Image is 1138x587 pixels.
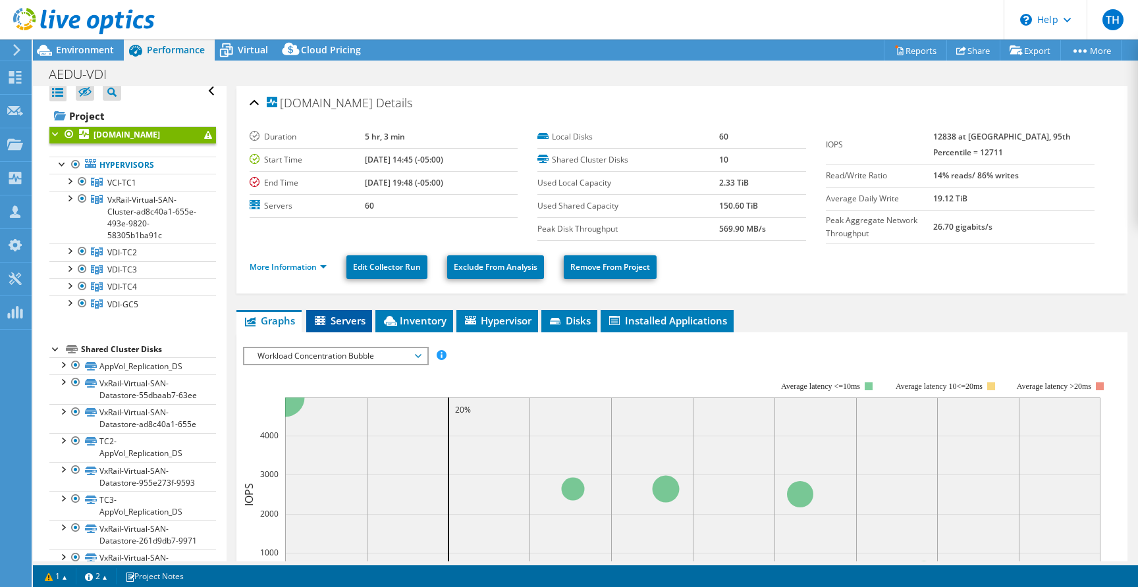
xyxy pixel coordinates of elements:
[884,40,947,61] a: Reports
[260,547,279,558] text: 1000
[56,43,114,56] span: Environment
[94,129,160,140] b: [DOMAIN_NAME]
[1060,40,1122,61] a: More
[1102,9,1124,30] span: TH
[719,200,758,211] b: 150.60 TiB
[1016,382,1091,391] text: Average latency >20ms
[365,200,374,211] b: 60
[107,281,137,292] span: VDI-TC4
[76,568,117,584] a: 2
[719,131,728,142] b: 60
[826,192,933,205] label: Average Daily Write
[463,314,531,327] span: Hypervisor
[607,314,727,327] span: Installed Applications
[260,430,279,441] text: 4000
[250,153,366,166] label: Start Time
[376,95,412,111] span: Details
[49,278,216,295] a: VDI-TC4
[537,199,719,213] label: Used Shared Capacity
[250,261,327,272] a: More Information
[933,221,992,232] b: 26.70 gigabits/s
[260,469,279,480] text: 3000
[365,177,443,188] b: [DATE] 19:48 (-05:00)
[933,170,1019,181] b: 14% reads/ 86% writes
[447,255,544,279] a: Exclude From Analysis
[49,404,216,433] a: VxRail-Virtual-SAN-Datastore-ad8c40a1-655e
[81,342,216,357] div: Shared Cluster Disks
[564,255,657,279] a: Remove From Project
[107,177,136,188] span: VCI-TC1
[826,169,933,182] label: Read/Write Ratio
[537,130,719,143] label: Local Disks
[49,520,216,549] a: VxRail-Virtual-SAN-Datastore-261d9db7-9971
[49,374,216,403] a: VxRail-Virtual-SAN-Datastore-55dbaab7-63ee
[548,314,591,327] span: Disks
[933,131,1071,158] b: 12838 at [GEOGRAPHIC_DATA], 95th Percentile = 12711
[260,508,279,519] text: 2000
[107,194,196,241] span: VxRail-Virtual-SAN-Cluster-ad8c40a1-655e-493e-9820-58305b1ba91c
[719,177,749,188] b: 2.33 TiB
[107,247,137,258] span: VDI-TC2
[1000,40,1061,61] a: Export
[251,348,420,364] span: Workload Concentration Bubble
[896,382,983,391] tspan: Average latency 10<=20ms
[267,97,373,110] span: [DOMAIN_NAME]
[781,382,860,391] tspan: Average latency <=10ms
[107,299,138,310] span: VDI-GC5
[719,154,728,165] b: 10
[49,491,216,520] a: TC3-AppVol_Replication_DS
[49,174,216,191] a: VCI-TC1
[365,154,443,165] b: [DATE] 14:45 (-05:00)
[49,126,216,143] a: [DOMAIN_NAME]
[826,138,933,151] label: IOPS
[49,433,216,462] a: TC2-AppVol_Replication_DS
[49,191,216,243] a: VxRail-Virtual-SAN-Cluster-ad8c40a1-655e-493e-9820-58305b1ba91c
[933,193,967,204] b: 19.12 TiB
[537,222,719,236] label: Peak Disk Throughput
[537,176,719,190] label: Used Local Capacity
[36,568,76,584] a: 1
[49,261,216,278] a: VDI-TC3
[49,295,216,313] a: VDI-GC5
[455,404,471,415] text: 20%
[250,199,366,213] label: Servers
[346,255,427,279] a: Edit Collector Run
[49,549,216,578] a: VxRail-Virtual-SAN-Datastore-828181a2-41d2
[49,157,216,174] a: Hypervisors
[1020,14,1032,26] svg: \n
[242,483,256,506] text: IOPS
[43,67,127,82] h1: AEDU-VDI
[301,43,361,56] span: Cloud Pricing
[250,130,366,143] label: Duration
[147,43,205,56] span: Performance
[49,243,216,261] a: VDI-TC2
[243,314,295,327] span: Graphs
[719,223,766,234] b: 569.90 MB/s
[313,314,366,327] span: Servers
[382,314,447,327] span: Inventory
[826,214,933,240] label: Peak Aggregate Network Throughput
[107,264,137,275] span: VDI-TC3
[116,568,193,584] a: Project Notes
[49,462,216,491] a: VxRail-Virtual-SAN-Datastore-955e273f-9593
[537,153,719,166] label: Shared Cluster Disks
[49,105,216,126] a: Project
[946,40,1000,61] a: Share
[238,43,268,56] span: Virtual
[49,357,216,374] a: AppVol_Replication_DS
[250,176,366,190] label: End Time
[365,131,405,142] b: 5 hr, 3 min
